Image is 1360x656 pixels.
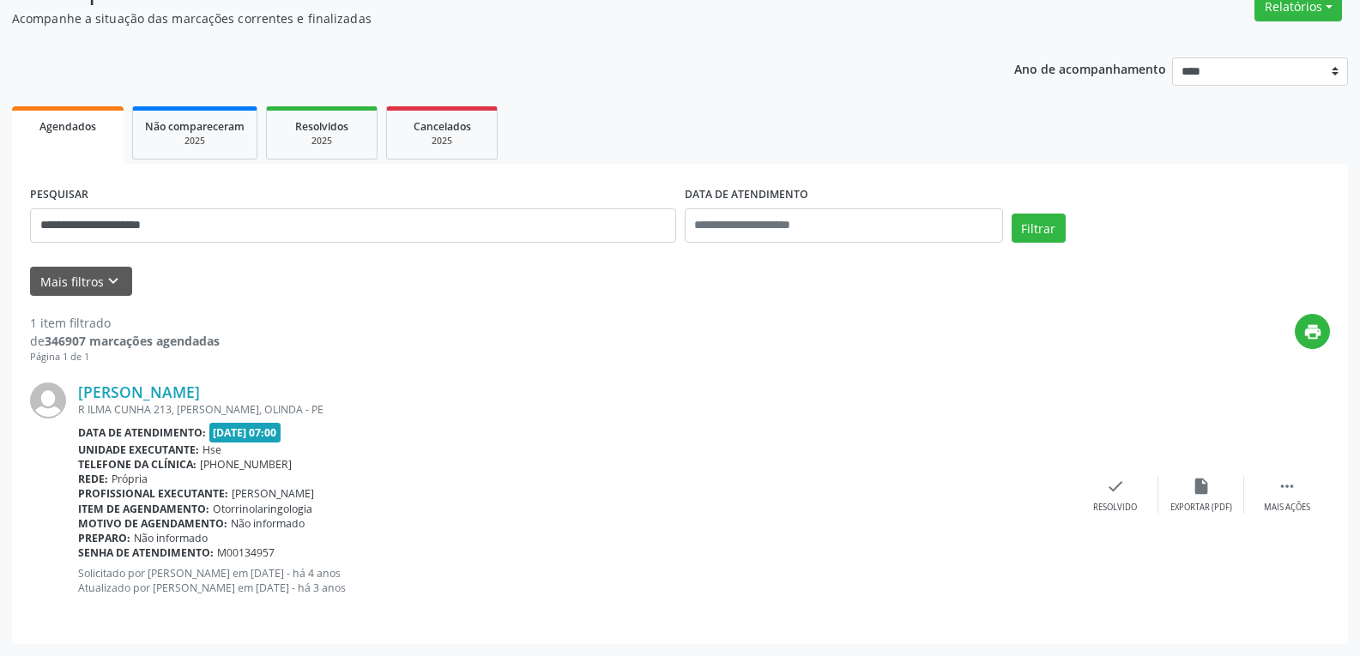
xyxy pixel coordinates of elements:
[414,119,471,134] span: Cancelados
[78,472,108,486] b: Rede:
[45,333,220,349] strong: 346907 marcações agendadas
[78,486,228,501] b: Profissional executante:
[78,457,196,472] b: Telefone da clínica:
[1295,314,1330,349] button: print
[1278,477,1297,496] i: 
[12,9,947,27] p: Acompanhe a situação das marcações correntes e finalizadas
[78,402,1073,417] div: R ILMA CUNHA 213, [PERSON_NAME], OLINDA - PE
[30,267,132,297] button: Mais filtroskeyboard_arrow_down
[1303,322,1322,341] i: print
[112,472,148,486] span: Própria
[78,502,209,516] b: Item de agendamento:
[78,516,227,531] b: Motivo de agendamento:
[104,272,123,291] i: keyboard_arrow_down
[30,314,220,332] div: 1 item filtrado
[30,382,66,418] img: img
[78,531,130,545] b: Preparo:
[217,545,275,560] span: M00134957
[213,502,312,516] span: Otorrinolaringologia
[232,486,314,501] span: [PERSON_NAME]
[78,425,206,440] b: Data de atendimento:
[1106,477,1125,496] i: check
[39,119,96,134] span: Agendados
[1014,57,1166,79] p: Ano de acompanhamento
[295,119,348,134] span: Resolvidos
[1012,214,1066,243] button: Filtrar
[30,332,220,350] div: de
[231,516,305,531] span: Não informado
[145,119,245,134] span: Não compareceram
[78,382,200,401] a: [PERSON_NAME]
[200,457,292,472] span: [PHONE_NUMBER]
[78,545,214,560] b: Senha de atendimento:
[209,423,281,442] span: [DATE] 07:00
[145,135,245,147] div: 2025
[399,135,485,147] div: 2025
[202,442,221,457] span: Hse
[78,566,1073,595] p: Solicitado por [PERSON_NAME] em [DATE] - há 4 anos Atualizado por [PERSON_NAME] em [DATE] - há 3 ...
[1192,477,1211,496] i: insert_drive_file
[279,135,365,147] div: 2025
[1264,502,1310,514] div: Mais ações
[1170,502,1232,514] div: Exportar (PDF)
[685,182,808,208] label: DATA DE ATENDIMENTO
[134,531,208,545] span: Não informado
[1093,502,1137,514] div: Resolvido
[30,350,220,364] div: Página 1 de 1
[30,182,88,208] label: PESQUISAR
[78,442,199,457] b: Unidade executante:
